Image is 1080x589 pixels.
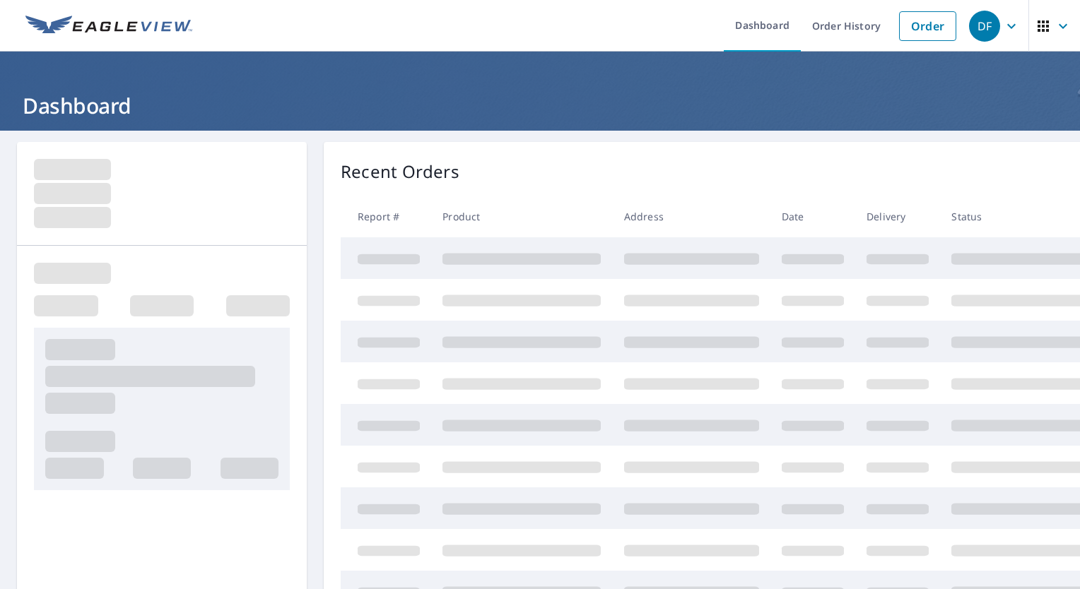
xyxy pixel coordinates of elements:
h1: Dashboard [17,91,1063,120]
p: Recent Orders [341,159,459,184]
th: Date [770,196,855,237]
a: Order [899,11,956,41]
th: Report # [341,196,431,237]
th: Product [431,196,612,237]
th: Address [613,196,770,237]
div: DF [969,11,1000,42]
img: EV Logo [25,16,192,37]
th: Delivery [855,196,940,237]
